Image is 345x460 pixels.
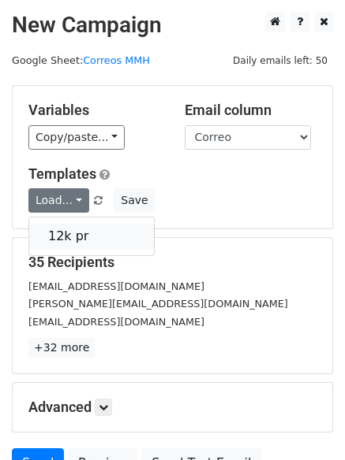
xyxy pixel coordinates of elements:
a: Daily emails left: 50 [227,54,333,66]
h5: 35 Recipients [28,254,317,271]
a: Load... [28,188,89,213]
a: Correos MMH [83,54,150,66]
small: [EMAIL_ADDRESS][DOMAIN_NAME] [28,316,204,328]
a: +32 more [28,338,95,358]
small: [PERSON_NAME][EMAIL_ADDRESS][DOMAIN_NAME] [28,298,288,310]
h2: New Campaign [12,12,333,39]
h5: Email column [185,102,317,119]
h5: Advanced [28,399,317,416]
small: [EMAIL_ADDRESS][DOMAIN_NAME] [28,280,204,292]
a: Templates [28,165,96,182]
a: Copy/paste... [28,125,125,150]
iframe: Chat Widget [266,384,345,460]
a: 12k pr [29,224,154,249]
small: Google Sheet: [12,54,150,66]
span: Daily emails left: 50 [227,52,333,69]
button: Save [114,188,155,213]
h5: Variables [28,102,161,119]
div: Widget de chat [266,384,345,460]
